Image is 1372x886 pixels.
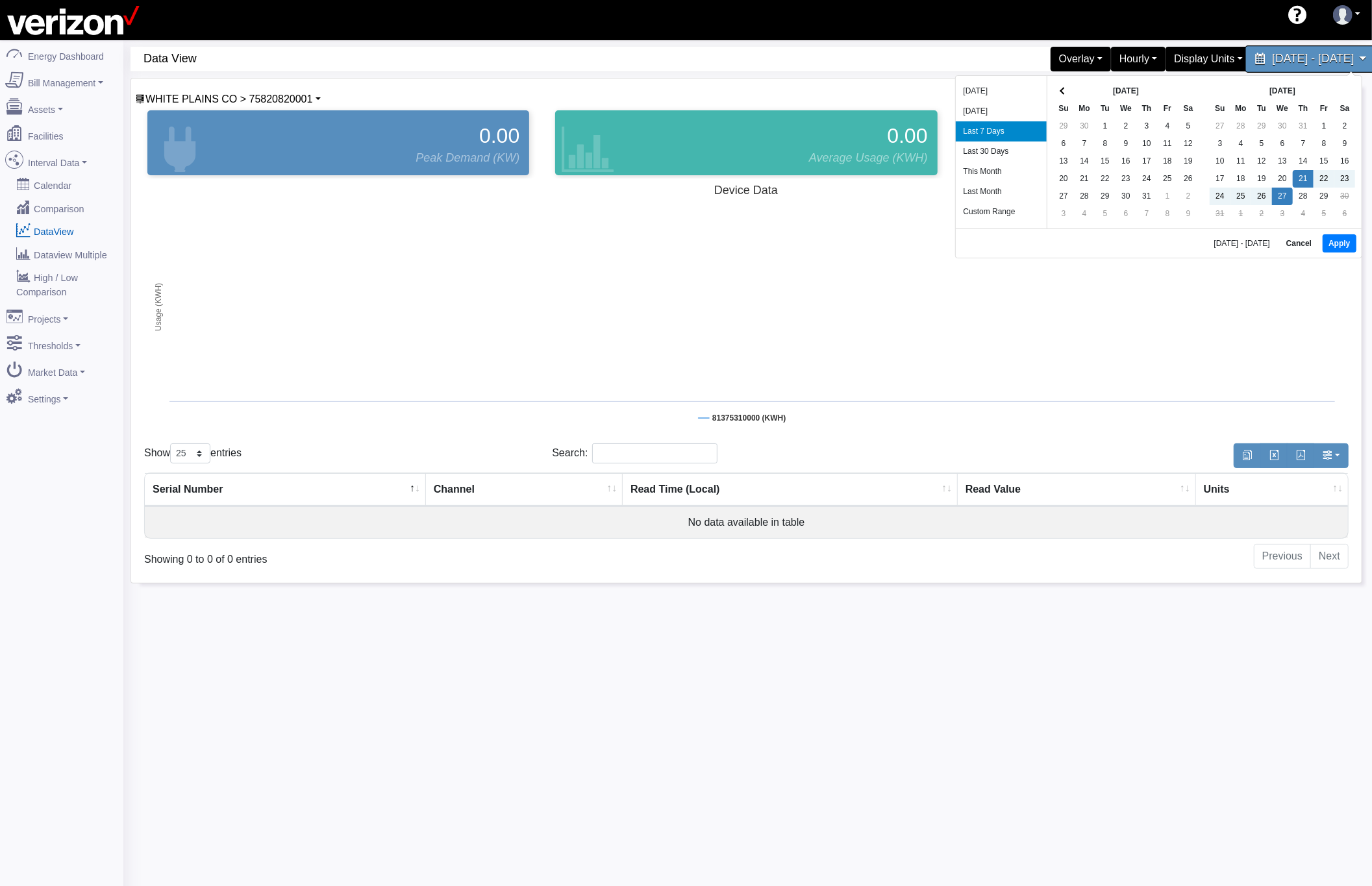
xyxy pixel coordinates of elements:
td: 6 [1053,135,1074,153]
span: Peak Demand (KW) [416,149,519,167]
td: 9 [1116,135,1136,153]
td: 31 [1293,117,1314,135]
td: 24 [1210,188,1230,205]
td: 19 [1178,153,1199,170]
td: 26 [1178,170,1199,188]
input: Search: [592,443,717,463]
th: Tu [1251,100,1272,117]
td: 9 [1334,135,1355,153]
button: Export to Excel [1260,443,1288,468]
td: 25 [1230,188,1251,205]
div: Hourly [1111,47,1166,71]
button: Apply [1323,234,1356,252]
th: [DATE] [1074,82,1178,100]
td: 30 [1074,117,1095,135]
td: 24 [1136,170,1157,188]
td: 15 [1095,153,1116,170]
td: 9 [1178,205,1199,223]
td: 6 [1334,205,1355,223]
td: 3 [1272,205,1293,223]
td: 3 [1210,135,1230,153]
th: Read Value : activate to sort column ascending [958,473,1196,506]
td: 21 [1074,170,1095,188]
span: Data View [143,47,753,71]
td: 27 [1272,188,1293,205]
td: 10 [1136,135,1157,153]
td: 3 [1053,205,1074,223]
td: 12 [1178,135,1199,153]
td: 1 [1230,205,1251,223]
th: Sa [1178,100,1199,117]
th: Fr [1314,100,1334,117]
select: Showentries [170,443,210,463]
img: user-3.svg [1333,5,1353,25]
span: [DATE] - [DATE] [1272,53,1354,65]
td: No data available in table [145,506,1348,538]
button: Show/Hide Columns [1314,443,1349,468]
th: Tu [1095,100,1116,117]
td: 27 [1053,188,1074,205]
th: We [1116,100,1136,117]
td: 22 [1095,170,1116,188]
td: 6 [1272,135,1293,153]
td: 5 [1251,135,1272,153]
td: 20 [1272,170,1293,188]
th: Fr [1157,100,1178,117]
td: 13 [1053,153,1074,170]
td: 17 [1210,170,1230,188]
li: Last Month [956,182,1047,202]
th: Sa [1334,100,1355,117]
td: 11 [1230,153,1251,170]
div: Display Units [1166,47,1251,71]
td: 19 [1251,170,1272,188]
td: 6 [1116,205,1136,223]
td: 2 [1116,117,1136,135]
span: 0.00 [479,120,519,151]
th: Th [1293,100,1314,117]
td: 12 [1251,153,1272,170]
td: 7 [1074,135,1095,153]
td: 5 [1314,205,1334,223]
th: Serial Number : activate to sort column descending [145,473,426,506]
th: Mo [1230,100,1251,117]
tspan: Usage (KWH) [154,283,163,331]
td: 8 [1095,135,1116,153]
td: 2 [1334,117,1355,135]
th: Su [1053,100,1074,117]
td: 29 [1314,188,1334,205]
td: 26 [1251,188,1272,205]
td: 21 [1293,170,1314,188]
a: WHITE PLAINS CO > 75820820001 [135,93,321,105]
td: 10 [1210,153,1230,170]
td: 18 [1230,170,1251,188]
td: 25 [1157,170,1178,188]
td: 16 [1334,153,1355,170]
td: 11 [1157,135,1178,153]
tspan: 81375310000 (KWH) [712,413,786,423]
td: 22 [1314,170,1334,188]
td: 4 [1157,117,1178,135]
td: 4 [1293,205,1314,223]
td: 28 [1074,188,1095,205]
td: 8 [1157,205,1178,223]
th: Channel : activate to sort column ascending [426,473,623,506]
li: Last 30 Days [956,142,1047,162]
td: 14 [1074,153,1095,170]
li: Last 7 Days [956,121,1047,142]
td: 14 [1293,153,1314,170]
th: Read Time (Local) : activate to sort column ascending [623,473,958,506]
th: Th [1136,100,1157,117]
td: 27 [1210,117,1230,135]
span: 0.00 [887,120,927,151]
span: [DATE] - [DATE] [1214,240,1275,247]
button: Copy to clipboard [1234,443,1261,468]
th: Mo [1074,100,1095,117]
td: 7 [1293,135,1314,153]
td: 28 [1293,188,1314,205]
td: 17 [1136,153,1157,170]
li: [DATE] [956,81,1047,101]
td: 16 [1116,153,1136,170]
td: 8 [1314,135,1334,153]
td: 30 [1334,188,1355,205]
th: [DATE] [1230,82,1334,100]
